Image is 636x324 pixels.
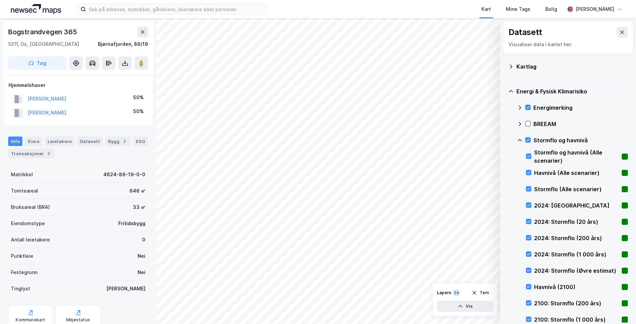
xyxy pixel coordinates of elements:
[534,234,619,242] div: 2024: Stormflo (200 års)
[516,87,628,95] div: Energi & Fysisk Klimarisiko
[133,137,148,146] div: ESG
[516,62,628,71] div: Kartlag
[534,283,619,291] div: Havnivå (2100)
[103,170,145,179] div: 4624-86-19-0-0
[534,148,619,165] div: Stormflo og havnivå (Alle scenarier)
[534,201,619,210] div: 2024: [GEOGRAPHIC_DATA]
[534,267,619,275] div: 2024: Stormflo (Øvre estimat)
[453,289,460,296] div: 24
[11,203,50,211] div: Bruksareal (BRA)
[98,40,148,48] div: Bjørnafjorden, 86/19
[509,40,628,49] div: Visualiser data i kartet her.
[11,268,37,276] div: Festegrunn
[106,285,145,293] div: [PERSON_NAME]
[8,137,22,146] div: Info
[545,5,557,13] div: Bolig
[138,268,145,276] div: Nei
[437,290,451,295] div: Layers
[105,137,130,146] div: Bygg
[533,104,628,112] div: Energimerking
[576,5,614,13] div: [PERSON_NAME]
[133,93,144,102] div: 50%
[66,317,90,323] div: Miljøstatus
[534,250,619,258] div: 2024: Stormflo (1 000 års)
[11,252,33,260] div: Punktleie
[506,5,530,13] div: Mine Tags
[8,26,78,37] div: Bogstrandvegen 365
[437,301,493,312] button: Vis
[534,218,619,226] div: 2024: Stormflo (20 års)
[121,138,128,145] div: 2
[8,40,79,48] div: 5211, Os, [GEOGRAPHIC_DATA]
[129,187,145,195] div: 646 ㎡
[8,81,148,89] div: Hjemmelshaver
[467,287,493,298] button: Tøm
[138,252,145,260] div: Nei
[8,149,55,158] div: Transaksjoner
[8,56,67,70] button: Tag
[534,299,619,307] div: 2100: Stormflo (200 års)
[11,187,38,195] div: Tomteareal
[16,317,45,323] div: Kommunekart
[602,291,636,324] iframe: Chat Widget
[533,136,628,144] div: Stormflo og havnivå
[133,203,145,211] div: 33 ㎡
[534,316,619,324] div: 2100: Stormflo (1 000 års)
[534,185,619,193] div: Stormflo (Alle scenarier)
[11,219,45,228] div: Eiendomstype
[11,285,30,293] div: Tinglyst
[534,169,619,177] div: Havnivå (Alle scenarier)
[77,137,103,146] div: Datasett
[25,137,42,146] div: Eiere
[481,5,491,13] div: Kart
[118,219,145,228] div: Fritidsbygg
[533,120,628,128] div: BREEAM
[11,170,33,179] div: Matrikkel
[11,236,50,244] div: Antall leietakere
[86,4,267,14] input: Søk på adresse, matrikkel, gårdeiere, leietakere eller personer
[133,107,144,115] div: 50%
[142,236,145,244] div: 0
[45,137,74,146] div: Leietakere
[11,4,61,14] img: logo.a4113a55bc3d86da70a041830d287a7e.svg
[45,150,52,157] div: 2
[509,27,542,38] div: Datasett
